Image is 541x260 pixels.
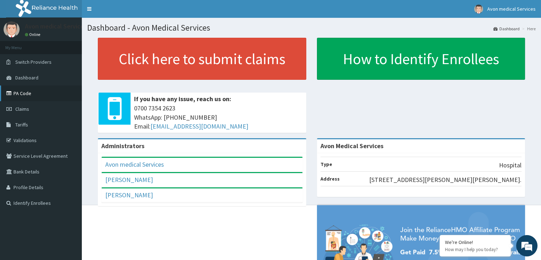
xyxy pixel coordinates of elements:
a: How to Identify Enrollees [317,38,525,80]
p: [STREET_ADDRESS][PERSON_NAME][PERSON_NAME]. [369,175,521,184]
span: Switch Providers [15,59,52,65]
span: Claims [15,106,29,112]
a: Click here to submit claims [98,38,306,80]
div: We're Online! [445,239,505,245]
img: User Image [4,21,20,37]
strong: Avon Medical Services [320,142,383,150]
a: Avon medical Services [105,160,164,168]
img: User Image [474,5,483,14]
a: Dashboard [493,26,520,32]
b: If you have any issue, reach us on: [134,95,231,103]
a: Online [25,32,42,37]
span: Avon medical Services [487,6,536,12]
a: [PERSON_NAME] [105,176,153,184]
b: Address [320,176,340,182]
a: [EMAIL_ADDRESS][DOMAIN_NAME] [150,122,248,130]
li: Here [520,26,536,32]
a: [PERSON_NAME] [105,191,153,199]
b: Type [320,161,332,167]
h1: Dashboard - Avon Medical Services [87,23,536,32]
span: Dashboard [15,74,38,81]
span: 0700 7354 2623 WhatsApp: [PHONE_NUMBER] Email: [134,104,303,131]
p: Hospital [499,161,521,170]
b: Administrators [101,142,144,150]
p: How may I help you today? [445,246,505,253]
p: Avon medical Services [25,23,87,30]
span: Tariffs [15,121,28,128]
